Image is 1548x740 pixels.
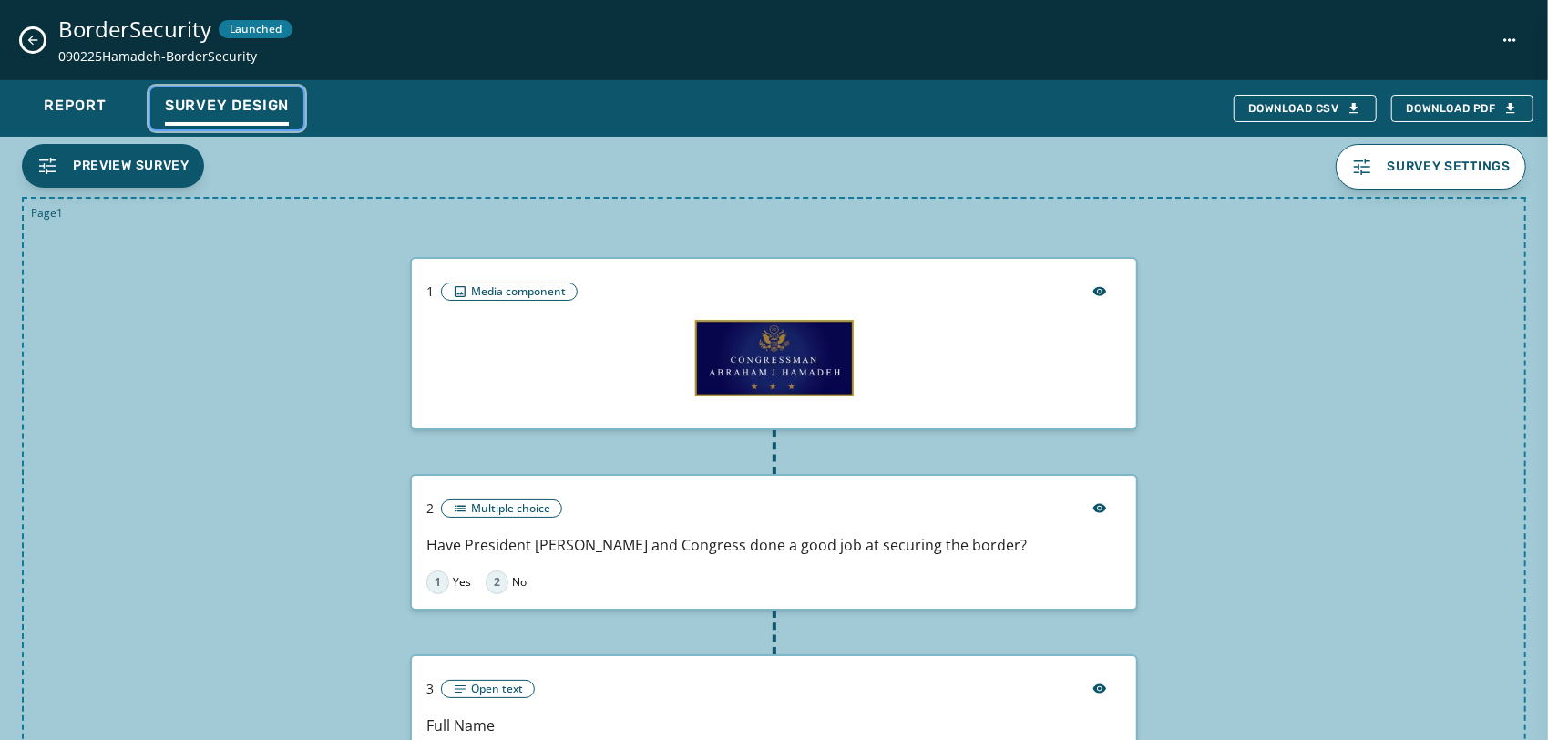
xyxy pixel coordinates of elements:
body: Rich Text Area [15,15,594,35]
span: 1 [426,570,449,594]
button: Download PDF [1391,95,1533,122]
button: Survey settings [1336,144,1527,190]
img: Thumbnail [692,317,857,399]
span: Multiple choice [471,501,550,516]
span: 2 [426,499,434,518]
span: No [512,575,527,590]
span: Open text [471,682,523,696]
span: 2 [486,570,508,594]
span: BorderSecurity [58,15,211,44]
span: 3 [426,680,434,698]
span: Download PDF [1407,101,1518,116]
span: Yes [453,575,471,590]
span: Launched [230,22,282,36]
span: Media component [471,284,566,299]
p: Full Name [426,714,1123,736]
span: Report [44,97,107,115]
span: 1 [426,283,434,301]
span: Survey settings [1388,159,1512,174]
span: Preview Survey [73,157,190,175]
div: Download CSV [1249,101,1361,116]
button: BorderSecurity action menu [1493,24,1526,57]
span: 090225Hamadeh-BorderSecurity [58,47,292,66]
span: Page 1 [31,206,63,221]
button: Report [29,87,121,129]
p: Have President [PERSON_NAME] and Congress done a good job at securing the border? [426,534,1123,556]
span: Survey Design [165,97,289,115]
button: Download CSV [1234,95,1377,122]
button: Survey Design [150,87,303,129]
button: Preview Survey [22,144,204,188]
